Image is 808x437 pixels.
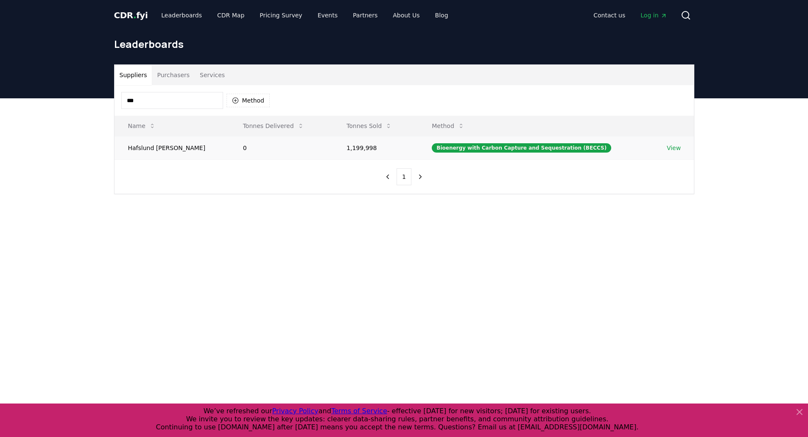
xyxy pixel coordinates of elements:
button: Method [425,117,471,134]
span: CDR fyi [114,10,148,20]
a: CDR Map [210,8,251,23]
button: Tonnes Sold [340,117,399,134]
button: 1 [397,168,411,185]
h1: Leaderboards [114,37,694,51]
button: Name [121,117,162,134]
button: previous page [380,168,395,185]
span: Log in [640,11,667,19]
button: next page [413,168,428,185]
a: Partners [346,8,384,23]
td: 1,199,998 [333,136,418,159]
a: View [667,144,681,152]
span: . [133,10,136,20]
a: Blog [428,8,455,23]
a: Leaderboards [154,8,209,23]
a: Events [311,8,344,23]
nav: Main [154,8,455,23]
td: Hafslund [PERSON_NAME] [115,136,229,159]
td: 0 [229,136,333,159]
button: Tonnes Delivered [236,117,311,134]
nav: Main [587,8,674,23]
a: CDR.fyi [114,9,148,21]
a: Pricing Survey [253,8,309,23]
button: Services [195,65,230,85]
button: Suppliers [115,65,152,85]
a: About Us [386,8,426,23]
div: Bioenergy with Carbon Capture and Sequestration (BECCS) [432,143,611,153]
a: Log in [634,8,674,23]
button: Purchasers [152,65,195,85]
button: Method [226,94,270,107]
a: Contact us [587,8,632,23]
